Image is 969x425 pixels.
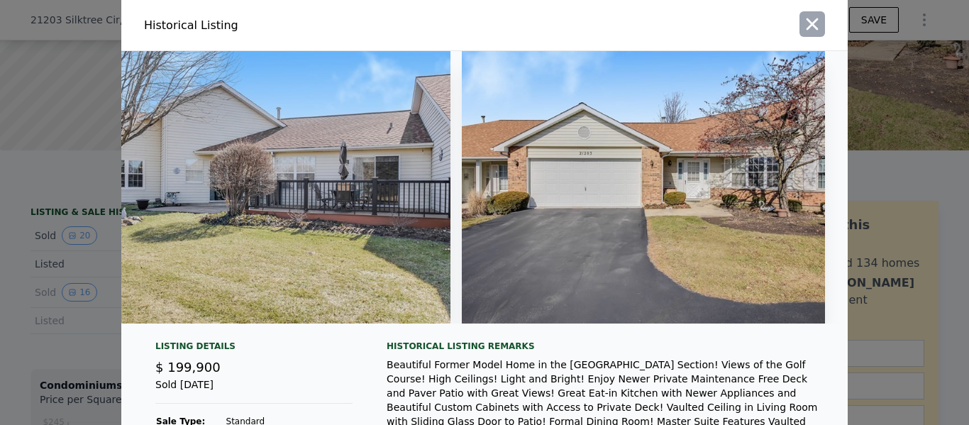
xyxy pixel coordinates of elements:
div: Sold [DATE] [155,377,353,404]
div: Historical Listing remarks [387,341,825,352]
span: $ 199,900 [155,360,221,375]
div: Listing Details [155,341,353,358]
img: Property Img [87,51,450,324]
img: Property Img [462,51,825,324]
div: Historical Listing [144,17,479,34]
